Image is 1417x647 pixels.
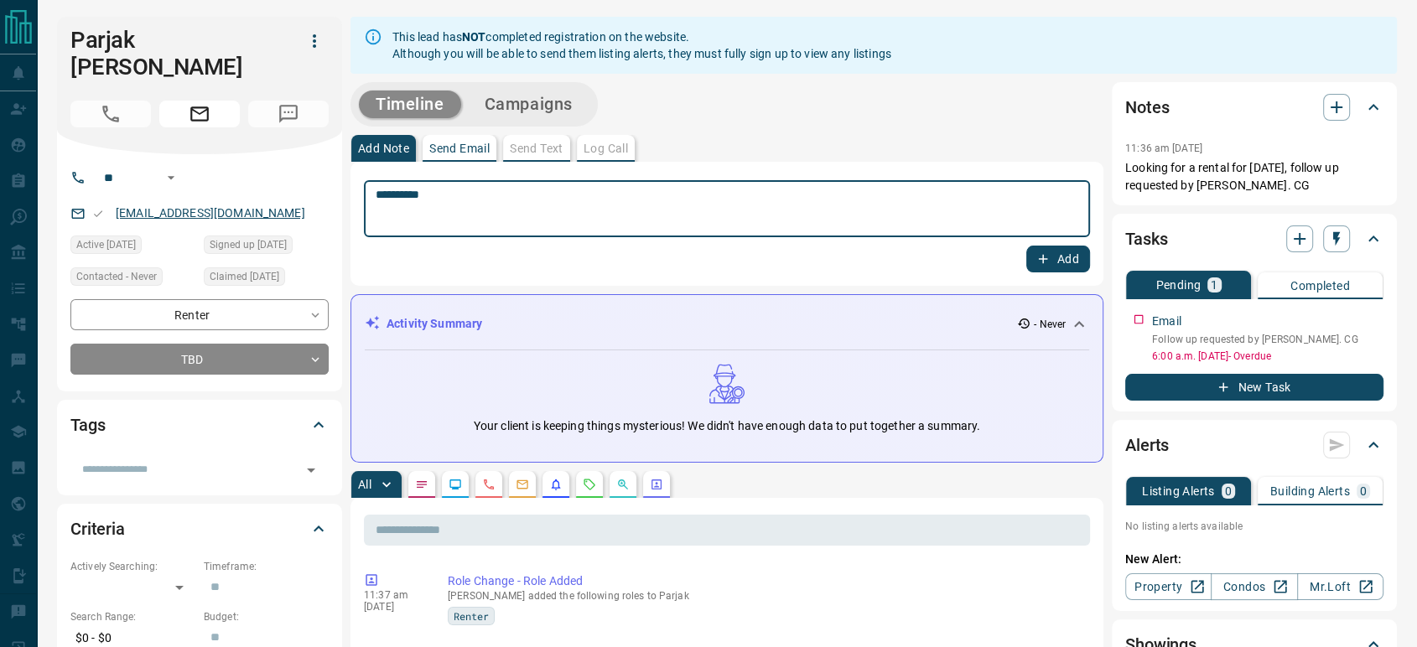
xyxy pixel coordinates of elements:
div: Tue Jul 15 2025 [204,267,329,291]
p: 1 [1211,279,1217,291]
button: Add [1026,246,1090,272]
svg: Calls [482,478,496,491]
div: Activity Summary- Never [365,308,1089,339]
button: Open [161,168,181,188]
p: 0 [1360,485,1367,497]
h2: Notes [1125,94,1169,121]
svg: Requests [583,478,596,491]
p: 11:36 am [DATE] [1125,142,1202,154]
svg: Emails [516,478,529,491]
span: Active [DATE] [76,236,136,253]
p: All [358,479,371,490]
button: Open [299,458,323,482]
a: Mr.Loft [1297,573,1383,600]
div: Tue Jul 15 2025 [70,236,195,259]
p: - Never [1034,317,1066,332]
h2: Tags [70,411,105,438]
div: Criteria [70,509,329,549]
p: Add Note [358,142,409,154]
div: Tags [70,405,329,445]
button: New Task [1125,374,1383,401]
span: No Number [248,101,329,127]
p: 11:37 am [364,589,423,601]
p: Looking for a rental for [DATE], follow up requested by [PERSON_NAME]. CG [1125,159,1383,194]
h2: Alerts [1125,432,1169,458]
p: Budget: [204,609,329,624]
p: Pending [1155,279,1201,291]
a: Property [1125,573,1212,600]
p: Search Range: [70,609,195,624]
p: Role Change - Role Added [448,572,1083,590]
span: Contacted - Never [76,268,157,285]
p: Email [1152,313,1181,330]
h1: Parjak [PERSON_NAME] [70,27,275,80]
p: Follow up requested by [PERSON_NAME]. CG [1152,332,1383,347]
button: Timeline [359,91,461,118]
div: TBD [70,344,329,375]
button: Campaigns [468,91,589,118]
p: Completed [1290,280,1350,292]
p: [PERSON_NAME] added the following roles to Parjak [448,590,1083,602]
div: Tasks [1125,219,1383,259]
p: 0 [1225,485,1232,497]
p: New Alert: [1125,551,1383,568]
span: No Number [70,101,151,127]
h2: Tasks [1125,225,1167,252]
p: Activity Summary [387,315,482,333]
div: Renter [70,299,329,330]
svg: Agent Actions [650,478,663,491]
svg: Opportunities [616,478,630,491]
span: Email [159,101,240,127]
svg: Notes [415,478,428,491]
span: Renter [454,608,489,624]
p: Listing Alerts [1142,485,1215,497]
p: No listing alerts available [1125,519,1383,534]
span: Claimed [DATE] [210,268,279,285]
svg: Lead Browsing Activity [449,478,462,491]
span: Signed up [DATE] [210,236,287,253]
p: [DATE] [364,601,423,613]
svg: Listing Alerts [549,478,563,491]
p: Your client is keeping things mysterious! We didn't have enough data to put together a summary. [474,417,980,435]
p: Actively Searching: [70,559,195,574]
div: Notes [1125,87,1383,127]
h2: Criteria [70,515,125,542]
strong: NOT [462,30,485,44]
a: [EMAIL_ADDRESS][DOMAIN_NAME] [116,206,305,220]
div: This lead has completed registration on the website. Although you will be able to send them listi... [392,22,891,69]
svg: Email Valid [92,208,104,220]
div: Tue Jul 15 2025 [204,236,329,259]
div: Alerts [1125,425,1383,465]
p: Send Email [429,142,490,154]
a: Condos [1211,573,1297,600]
p: Building Alerts [1270,485,1350,497]
p: Timeframe: [204,559,329,574]
p: 6:00 a.m. [DATE] - Overdue [1152,349,1383,364]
